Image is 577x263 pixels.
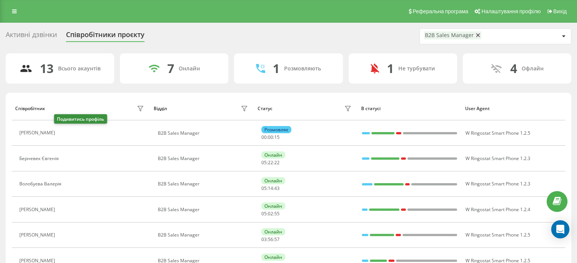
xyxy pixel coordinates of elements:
span: 00 [268,134,273,140]
span: 14 [268,185,273,191]
span: 22 [274,159,280,166]
div: Онлайн [261,228,285,235]
div: Не турбувати [398,65,435,72]
div: [PERSON_NAME] [19,207,57,212]
div: 4 [510,61,517,76]
span: 03 [261,236,267,243]
div: [PERSON_NAME] [19,130,57,135]
div: B2B Sales Manager [425,32,474,39]
span: 02 [268,210,273,217]
div: Співробітники проєкту [66,31,145,42]
div: Онлайн [179,65,200,72]
span: 05 [261,210,267,217]
div: : : [261,211,280,216]
div: Онлайн [261,202,285,210]
div: B2B Sales Manager [158,156,250,161]
div: [PERSON_NAME] [19,232,57,238]
span: Вихід [553,8,567,14]
div: Онлайн [261,151,285,159]
span: 22 [268,159,273,166]
div: Подивитись профіль [54,114,107,124]
span: 43 [274,185,280,191]
div: 7 [167,61,174,76]
span: Налаштування профілю [481,8,541,14]
div: Статус [258,106,272,111]
span: 15 [274,134,280,140]
div: Розмовляє [261,126,291,133]
div: Співробітник [15,106,45,111]
div: B2B Sales Manager [158,131,250,136]
div: Open Intercom Messenger [551,220,569,238]
div: : : [261,186,280,191]
div: Берневек Євгенія [19,156,61,161]
div: Розмовляють [284,65,321,72]
div: 1 [273,61,280,76]
span: Реферальна програма [413,8,469,14]
div: Онлайн [261,254,285,261]
span: 05 [261,185,267,191]
span: W Ringostat Smart Phone 1.2.5 [465,130,530,136]
div: Всього акаунтів [58,65,101,72]
div: Волобуєва Валерія [19,181,63,187]
div: 1 [387,61,394,76]
span: W Ringostat Smart Phone 1.2.4 [465,206,530,213]
div: B2B Sales Manager [158,181,250,187]
span: W Ringostat Smart Phone 1.2.3 [465,181,530,187]
span: W Ringostat Smart Phone 1.2.5 [465,232,530,238]
div: 13 [40,61,53,76]
div: B2B Sales Manager [158,207,250,212]
span: 05 [261,159,267,166]
div: В статусі [361,106,458,111]
div: Онлайн [261,177,285,184]
div: Активні дзвінки [6,31,57,42]
div: Відділ [154,106,167,111]
div: : : [261,135,280,140]
span: W Ringostat Smart Phone 1.2.3 [465,155,530,162]
span: 55 [274,210,280,217]
span: 57 [274,236,280,243]
div: : : [261,237,280,242]
div: B2B Sales Manager [158,232,250,238]
span: 00 [261,134,267,140]
div: : : [261,160,280,165]
div: User Agent [465,106,562,111]
span: 56 [268,236,273,243]
div: Офлайн [522,65,544,72]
